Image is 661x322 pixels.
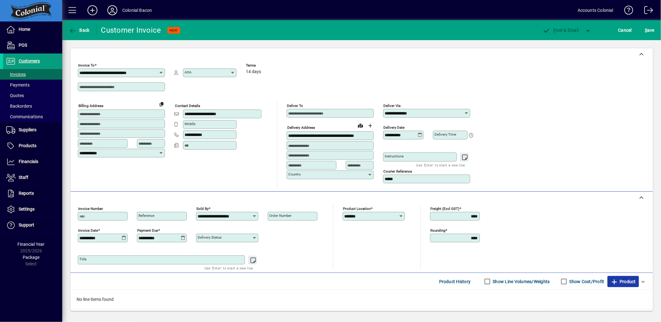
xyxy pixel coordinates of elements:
[287,104,303,108] mat-label: Deliver To
[246,69,261,74] span: 14 days
[6,93,24,98] span: Quotes
[383,125,405,130] mat-label: Delivery date
[138,213,154,218] mat-label: Reference
[3,122,62,138] a: Suppliers
[430,207,459,211] mat-label: Freight (excl GST)
[19,58,40,63] span: Customers
[101,25,161,35] div: Customer Invoice
[607,276,639,287] button: Product
[3,38,62,53] a: POS
[3,217,62,233] a: Support
[3,101,62,111] a: Backorders
[78,63,95,68] mat-label: Invoice To
[355,120,365,130] a: View on map
[385,154,404,158] mat-label: Instructions
[543,28,579,33] span: ost & Email
[343,207,371,211] mat-label: Product location
[185,122,195,126] mat-label: Mobile
[3,138,62,154] a: Products
[611,277,636,287] span: Product
[383,169,412,174] mat-label: Courier Reference
[204,264,253,272] mat-hint: Use 'Enter' to start a new line
[18,242,45,247] span: Financial Year
[82,5,102,16] button: Add
[640,1,653,21] a: Logout
[3,186,62,201] a: Reports
[578,5,613,15] div: Accounts Colonial
[540,25,582,36] button: Post & Email
[62,25,96,36] app-page-header-button: Back
[3,80,62,90] a: Payments
[19,143,36,148] span: Products
[78,228,98,233] mat-label: Invoice date
[3,202,62,217] a: Settings
[3,170,62,185] a: Staff
[3,111,62,122] a: Communications
[568,278,604,285] label: Show Cost/Profit
[196,207,209,211] mat-label: Sold by
[185,70,191,74] mat-label: Attn
[198,235,222,240] mat-label: Delivery status
[492,278,550,285] label: Show Line Volumes/Weights
[383,104,401,108] mat-label: Deliver via
[416,161,465,169] mat-hint: Use 'Enter' to start a new line
[6,104,32,109] span: Backorders
[645,25,654,35] span: ave
[643,25,656,36] button: Save
[137,228,158,233] mat-label: Payment due
[19,27,30,32] span: Home
[269,213,292,218] mat-label: Order number
[246,63,283,68] span: Terms
[6,114,43,119] span: Communications
[645,28,647,33] span: S
[122,5,152,15] div: Colonial Bacon
[434,132,456,137] mat-label: Delivery time
[430,228,445,233] mat-label: Rounding
[19,222,34,227] span: Support
[23,255,40,260] span: Package
[170,28,178,32] span: NEW
[617,25,634,36] button: Cancel
[157,99,166,109] button: Copy to Delivery address
[19,159,38,164] span: Financials
[67,25,91,36] button: Back
[69,28,90,33] span: Back
[3,90,62,101] a: Quotes
[439,277,471,287] span: Product History
[288,172,301,176] mat-label: Country
[554,28,556,33] span: P
[19,191,34,196] span: Reports
[365,121,375,131] button: Choose address
[78,207,103,211] mat-label: Invoice number
[19,207,35,212] span: Settings
[620,1,633,21] a: Knowledge Base
[6,82,30,87] span: Payments
[3,154,62,170] a: Financials
[70,290,653,309] div: No line items found
[19,175,28,180] span: Staff
[19,127,36,132] span: Suppliers
[437,276,473,287] button: Product History
[6,72,26,77] span: Invoices
[3,22,62,37] a: Home
[102,5,122,16] button: Profile
[618,25,632,35] span: Cancel
[79,257,87,261] mat-label: Title
[19,43,27,48] span: POS
[3,69,62,80] a: Invoices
